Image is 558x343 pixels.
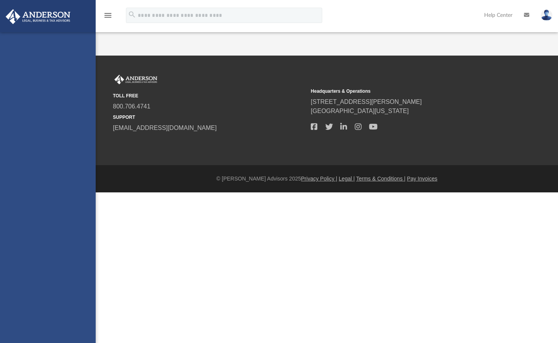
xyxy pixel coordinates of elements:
img: Anderson Advisors Platinum Portal [113,75,159,85]
a: Terms & Conditions | [356,176,406,182]
small: SUPPORT [113,114,305,121]
img: User Pic [541,10,552,21]
img: Anderson Advisors Platinum Portal [3,9,73,24]
a: [GEOGRAPHIC_DATA][US_STATE] [311,108,409,114]
i: menu [103,11,113,20]
a: [STREET_ADDRESS][PERSON_NAME] [311,98,422,105]
div: © [PERSON_NAME] Advisors 2025 [96,175,558,183]
small: Headquarters & Operations [311,88,503,95]
a: Pay Invoices [407,176,437,182]
i: search [128,10,136,19]
a: Legal | [339,176,355,182]
a: menu [103,15,113,20]
a: [EMAIL_ADDRESS][DOMAIN_NAME] [113,125,217,131]
a: 800.706.4741 [113,103,150,110]
small: TOLL FREE [113,92,305,99]
a: Privacy Policy | [301,176,338,182]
